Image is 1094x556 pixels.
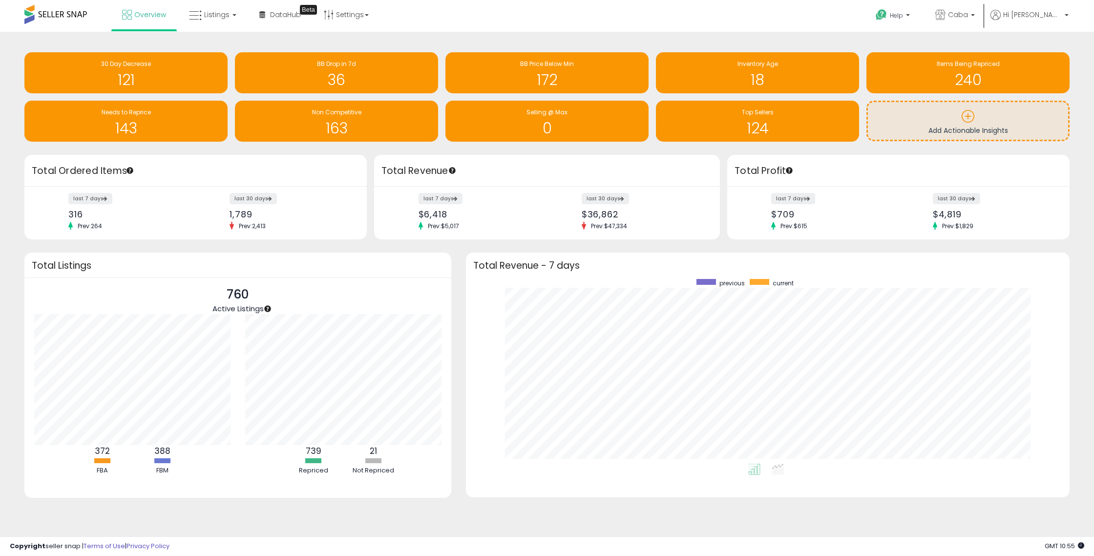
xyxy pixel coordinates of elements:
h3: Total Listings [32,262,444,269]
b: 21 [370,445,377,457]
a: Selling @ Max 0 [445,101,649,142]
div: 316 [68,209,188,219]
span: Prev: 264 [73,222,107,230]
a: Hi [PERSON_NAME] [990,10,1069,32]
span: Inventory Age [737,60,778,68]
span: Prev: $615 [776,222,812,230]
a: Needs to Reprice 143 [24,101,228,142]
div: Repriced [284,466,343,475]
span: Caba [948,10,968,20]
b: 372 [95,445,110,457]
label: last 30 days [933,193,980,204]
div: seller snap | | [10,542,169,551]
h1: 143 [29,120,223,136]
h1: 163 [240,120,433,136]
a: BB Price Below Min 172 [445,52,649,93]
div: $6,418 [419,209,540,219]
div: $709 [771,209,891,219]
a: Privacy Policy [126,541,169,551]
div: $36,862 [582,209,703,219]
label: last 7 days [771,193,815,204]
h3: Total Revenue [381,164,713,178]
div: Tooltip anchor [126,166,134,175]
span: 2025-09-17 10:55 GMT [1045,541,1084,551]
a: BB Drop in 7d 36 [235,52,438,93]
span: Selling @ Max [526,108,568,116]
h3: Total Profit [735,164,1062,178]
span: Hi [PERSON_NAME] [1003,10,1062,20]
span: Needs to Reprice [102,108,151,116]
div: 1,789 [230,209,349,219]
h1: 121 [29,72,223,88]
div: Tooltip anchor [785,166,794,175]
a: Items Being Repriced 240 [866,52,1070,93]
h1: 18 [661,72,854,88]
span: previous [719,279,745,287]
strong: Copyright [10,541,45,551]
a: Help [868,1,920,32]
span: Prev: 2,413 [234,222,271,230]
span: Prev: $1,829 [937,222,978,230]
a: Add Actionable Insights [868,102,1068,140]
h3: Total Ordered Items [32,164,359,178]
i: Get Help [875,9,887,21]
div: Not Repriced [344,466,403,475]
span: Prev: $5,017 [423,222,464,230]
b: 388 [154,445,170,457]
span: BB Drop in 7d [317,60,356,68]
h1: 124 [661,120,854,136]
span: Add Actionable Insights [928,126,1008,135]
b: 739 [306,445,321,457]
div: Tooltip anchor [300,5,317,15]
span: Prev: $47,334 [586,222,632,230]
div: Tooltip anchor [448,166,457,175]
span: Items Being Repriced [937,60,1000,68]
span: 30 Day Decrease [101,60,151,68]
h1: 240 [871,72,1065,88]
span: Non Competitive [312,108,361,116]
div: $4,819 [933,209,1052,219]
label: last 30 days [230,193,277,204]
span: Active Listings [212,303,264,314]
span: Top Sellers [742,108,774,116]
h3: Total Revenue - 7 days [473,262,1062,269]
label: last 7 days [68,193,112,204]
p: 760 [212,285,264,304]
a: Terms of Use [84,541,125,551]
span: BB Price Below Min [520,60,574,68]
div: FBM [133,466,192,475]
div: Tooltip anchor [263,304,272,313]
a: Inventory Age 18 [656,52,859,93]
div: FBA [73,466,132,475]
h1: 36 [240,72,433,88]
span: Listings [204,10,230,20]
a: Non Competitive 163 [235,101,438,142]
a: Top Sellers 124 [656,101,859,142]
label: last 30 days [582,193,629,204]
span: Overview [134,10,166,20]
span: DataHub [270,10,301,20]
span: Help [890,11,903,20]
h1: 172 [450,72,644,88]
h1: 0 [450,120,644,136]
label: last 7 days [419,193,463,204]
a: 30 Day Decrease 121 [24,52,228,93]
span: current [773,279,794,287]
